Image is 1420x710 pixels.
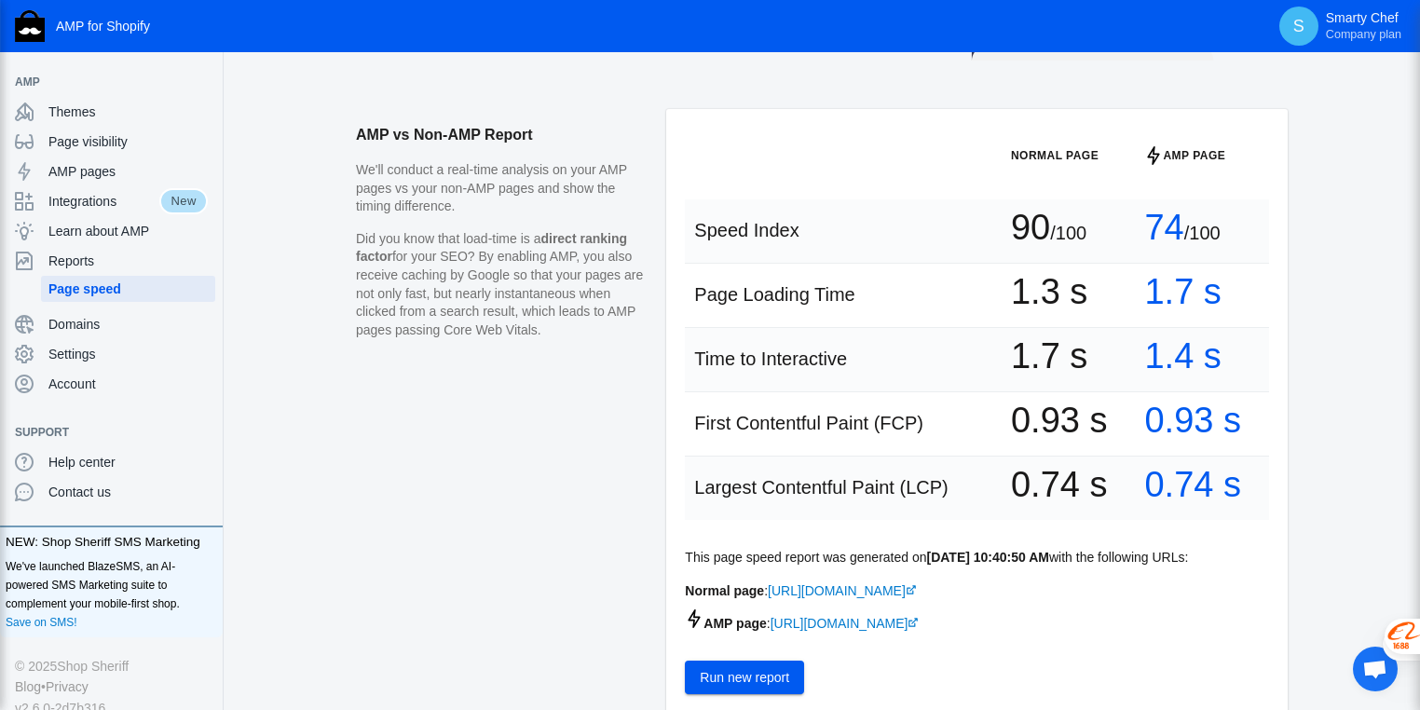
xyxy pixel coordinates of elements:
div: © 2025 [15,656,208,676]
p: Smarty Chef [1326,10,1401,42]
span: 0.74 s [1011,475,1108,494]
strong: AMP page [685,616,766,631]
a: IntegrationsNew [7,186,215,216]
span: 0.74 s [1144,475,1241,494]
span: AMP Page [1163,146,1225,165]
span: 1.7 s [1144,282,1221,301]
a: [URL][DOMAIN_NAME] [768,583,917,598]
a: Shop Sheriff [57,656,129,676]
a: Account [7,369,215,399]
span: Page Loading Time [694,284,854,305]
span: S [1290,17,1308,35]
button: Run new report [685,661,804,694]
a: Save on SMS! [6,613,77,632]
span: Themes [48,102,208,121]
a: Privacy [46,676,89,697]
span: New [159,188,208,214]
span: 90 [1011,218,1050,237]
strong: Normal page [685,583,764,598]
span: Run new report [700,670,789,685]
span: 0.93 s [1011,411,1108,430]
span: Integrations [48,192,159,211]
span: Learn about AMP [48,222,208,240]
a: Domains [7,309,215,339]
h6: Normal Page [1011,146,1126,165]
a: AMP pages [7,157,215,186]
button: Add a sales channel [189,429,219,436]
span: 1.3 s [1011,282,1087,301]
a: Settings [7,339,215,369]
a: Contact us [7,477,215,507]
span: AMP for Shopify [56,19,150,34]
span: Support [15,423,189,442]
a: [URL][DOMAIN_NAME] [771,616,920,631]
span: Time to Interactive [694,348,847,369]
div: : [685,581,1269,600]
span: Settings [48,345,208,363]
span: Contact us [48,483,208,501]
span: 74 [1144,218,1183,237]
a: Blog [15,676,41,697]
img: Shop Sheriff Logo [15,10,45,42]
span: AMP pages [48,162,208,181]
span: /100 [1050,223,1086,243]
span: Account [48,375,208,393]
span: Company plan [1326,27,1401,42]
p: This page speed report was generated on with the following URLs: [685,548,1269,567]
span: Domains [48,315,208,334]
a: Page visibility [7,127,215,157]
div: : [685,609,1269,633]
p: Did you know that load-time is a for your SEO? By enabling AMP, you also receive caching by Googl... [356,230,648,340]
span: Page speed [48,280,208,298]
div: • [15,676,208,697]
span: 1.7 s [1011,347,1087,365]
a: Themes [7,97,215,127]
span: Page visibility [48,132,208,151]
h2: AMP vs Non-AMP Report [356,109,648,161]
span: Reports [48,252,208,270]
div: Ouvrir le chat [1342,635,1398,691]
span: Largest Contentful Paint (LCP) [694,477,948,498]
span: AMP [15,73,189,91]
span: Speed Index [694,220,799,240]
span: /100 [1184,223,1221,243]
strong: [DATE] 10:40:50 AM [927,550,1049,565]
a: Learn about AMP [7,216,215,246]
span: 0.93 s [1144,411,1241,430]
span: First Contentful Paint (FCP) [694,413,923,433]
button: Add a sales channel [189,78,219,86]
span: Help center [48,453,208,471]
a: Page speed [41,276,215,302]
p: We'll conduct a real-time analysis on your AMP pages vs your non-AMP pages and show the timing di... [356,161,648,216]
a: Reports [7,246,215,276]
span: 1.4 s [1144,347,1221,365]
